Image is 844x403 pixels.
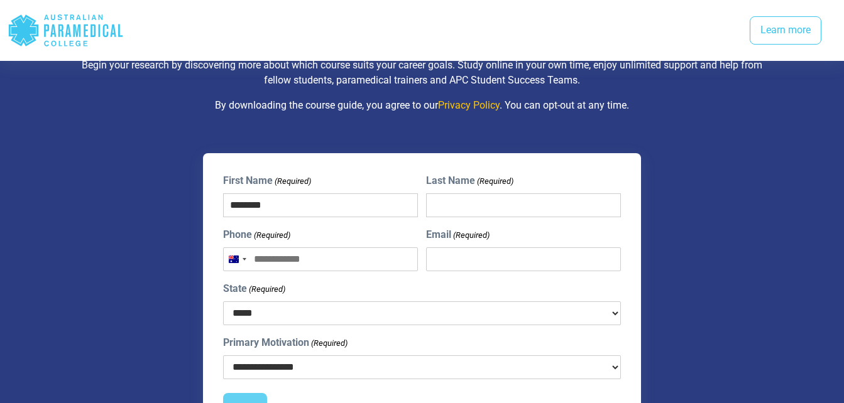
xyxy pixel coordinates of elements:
[223,281,285,296] label: State
[70,98,774,113] p: By downloading the course guide, you agree to our . You can opt-out at any time.
[223,173,311,188] label: First Name
[70,58,774,88] p: Begin your research by discovering more about which course suits your career goals. Study online ...
[426,227,490,242] label: Email
[476,175,513,188] span: (Required)
[223,335,348,350] label: Primary Motivation
[452,229,490,242] span: (Required)
[438,99,500,111] a: Privacy Policy
[273,175,311,188] span: (Required)
[224,248,250,271] button: Selected country
[223,227,290,242] label: Phone
[426,173,513,188] label: Last Name
[253,229,290,242] span: (Required)
[750,16,821,45] a: Learn more
[310,337,348,350] span: (Required)
[8,10,124,51] div: Australian Paramedical College
[248,283,285,296] span: (Required)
